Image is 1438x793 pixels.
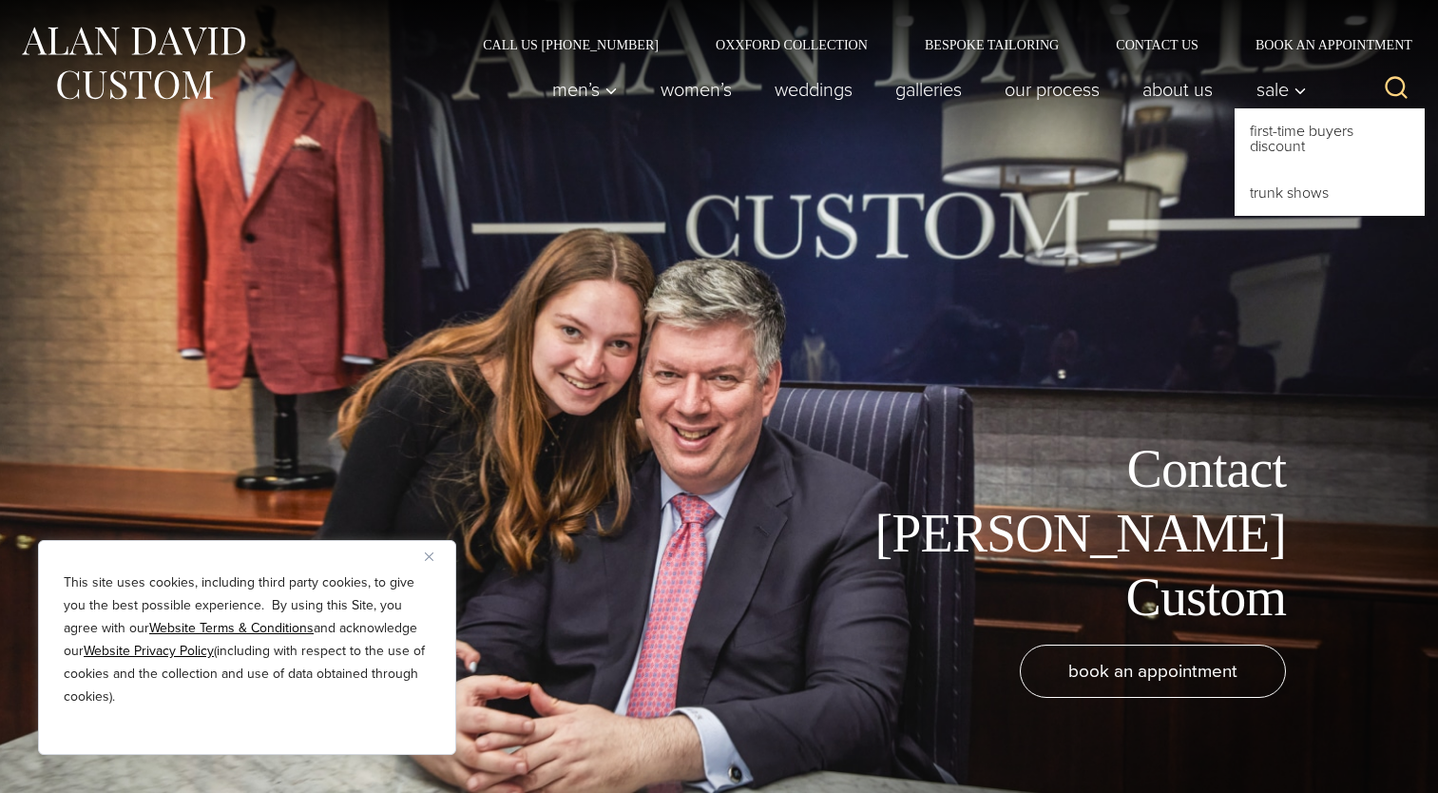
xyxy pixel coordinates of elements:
a: First-Time Buyers Discount [1235,108,1425,169]
a: Book an Appointment [1227,38,1419,51]
span: Sale [1256,80,1307,99]
a: Bespoke Tailoring [896,38,1087,51]
nav: Secondary Navigation [454,38,1419,51]
a: Website Terms & Conditions [149,618,314,638]
a: Trunk Shows [1235,170,1425,216]
a: Website Privacy Policy [84,641,214,661]
a: book an appointment [1020,645,1286,698]
h1: Contact [PERSON_NAME] Custom [858,437,1286,629]
a: Women’s [640,70,754,108]
a: Contact Us [1087,38,1227,51]
a: About Us [1122,70,1235,108]
img: Alan David Custom [19,21,247,106]
p: This site uses cookies, including third party cookies, to give you the best possible experience. ... [64,571,431,708]
span: Men’s [551,80,618,99]
img: Close [425,552,433,561]
button: Close [425,545,448,568]
a: weddings [754,70,874,108]
a: Oxxford Collection [687,38,896,51]
button: View Search Form [1373,67,1419,112]
a: Galleries [874,70,984,108]
a: Our Process [984,70,1122,108]
nav: Primary Navigation [530,70,1317,108]
span: book an appointment [1068,657,1237,685]
a: Call Us [PHONE_NUMBER] [454,38,687,51]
